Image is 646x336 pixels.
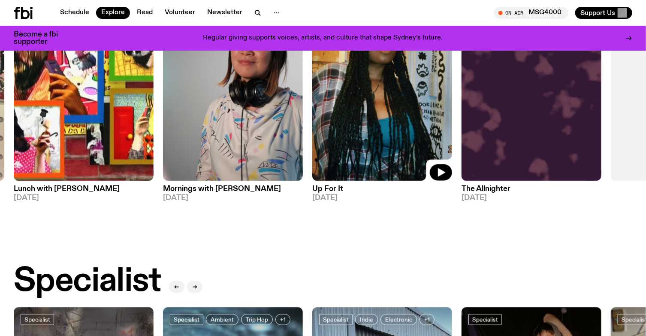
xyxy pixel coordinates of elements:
[206,314,238,325] a: Ambient
[380,314,417,325] a: Electronic
[312,194,452,202] span: [DATE]
[160,7,200,19] a: Volunteer
[312,181,452,202] a: Up For It[DATE]
[424,316,430,323] span: +1
[21,314,54,325] a: Specialist
[385,316,412,323] span: Electronic
[462,194,601,202] span: [DATE]
[360,316,373,323] span: Indie
[96,7,130,19] a: Explore
[468,314,502,325] a: Specialist
[472,316,498,323] span: Specialist
[14,181,154,202] a: Lunch with [PERSON_NAME][DATE]
[14,31,69,45] h3: Become a fbi supporter
[420,314,435,325] button: +1
[14,185,154,193] h3: Lunch with [PERSON_NAME]
[163,194,303,202] span: [DATE]
[14,265,160,298] h2: Specialist
[275,314,290,325] button: +1
[246,316,268,323] span: Trip Hop
[575,7,632,19] button: Support Us
[211,316,234,323] span: Ambient
[132,7,158,19] a: Read
[55,7,94,19] a: Schedule
[462,185,601,193] h3: The Allnighter
[203,34,443,42] p: Regular giving supports voices, artists, and culture that shape Sydney’s future.
[280,316,286,323] span: +1
[462,181,601,202] a: The Allnighter[DATE]
[355,314,378,325] a: Indie
[174,316,199,323] span: Specialist
[241,314,273,325] a: Trip Hop
[319,314,353,325] a: Specialist
[170,314,203,325] a: Specialist
[202,7,248,19] a: Newsletter
[494,7,568,19] button: On AirMSG4000
[163,181,303,202] a: Mornings with [PERSON_NAME][DATE]
[14,194,154,202] span: [DATE]
[163,185,303,193] h3: Mornings with [PERSON_NAME]
[323,316,349,323] span: Specialist
[312,185,452,193] h3: Up For It
[580,9,615,17] span: Support Us
[24,316,50,323] span: Specialist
